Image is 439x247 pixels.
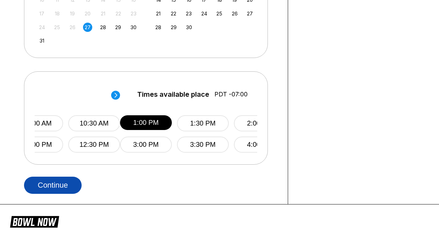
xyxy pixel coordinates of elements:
button: 3:00 PM [120,137,172,153]
button: 12:00 PM [11,137,63,153]
div: Choose Wednesday, August 27th, 2025 [83,23,92,32]
div: Choose Sunday, September 28th, 2025 [154,23,163,32]
div: Choose Saturday, September 27th, 2025 [245,9,254,18]
div: Choose Friday, September 26th, 2025 [230,9,239,18]
button: 2:00 PM [234,115,286,131]
div: Not available Tuesday, August 19th, 2025 [68,9,77,18]
div: Choose Monday, September 22nd, 2025 [169,9,178,18]
div: Not available Monday, August 25th, 2025 [52,23,62,32]
div: Choose Thursday, September 25th, 2025 [215,9,224,18]
div: Choose Friday, August 29th, 2025 [114,23,123,32]
button: 10:00 AM [11,115,63,131]
button: 1:30 PM [177,115,229,131]
div: Choose Thursday, August 28th, 2025 [98,23,108,32]
button: 12:30 PM [68,137,120,153]
button: Continue [24,177,82,194]
div: Choose Monday, September 29th, 2025 [169,23,178,32]
span: PDT -07:00 [214,91,248,98]
div: Not available Tuesday, August 26th, 2025 [68,23,77,32]
div: Choose Tuesday, September 23rd, 2025 [184,9,193,18]
div: Choose Sunday, August 31st, 2025 [37,36,47,45]
button: 4:00 PM [234,137,286,153]
div: Not available Wednesday, August 20th, 2025 [83,9,92,18]
div: Not available Thursday, August 21st, 2025 [98,9,108,18]
div: Choose Saturday, August 30th, 2025 [129,23,138,32]
button: 10:30 AM [68,115,120,131]
span: Times available place [137,91,209,98]
button: 3:30 PM [177,137,229,153]
div: Not available Saturday, August 23rd, 2025 [129,9,138,18]
div: Choose Tuesday, September 30th, 2025 [184,23,193,32]
div: Not available Monday, August 18th, 2025 [52,9,62,18]
div: Not available Friday, August 22nd, 2025 [114,9,123,18]
div: Choose Wednesday, September 24th, 2025 [200,9,209,18]
div: Not available Sunday, August 24th, 2025 [37,23,47,32]
button: 1:00 PM [120,115,172,130]
div: Not available Sunday, August 17th, 2025 [37,9,47,18]
div: Choose Sunday, September 21st, 2025 [154,9,163,18]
